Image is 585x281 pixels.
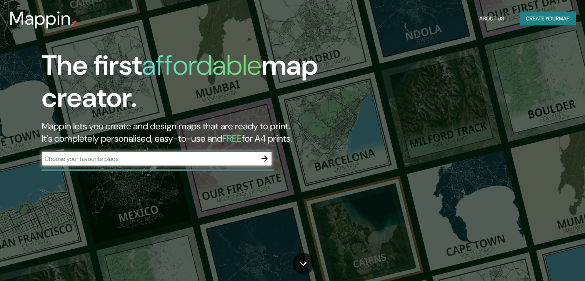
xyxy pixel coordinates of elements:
input: Choose your favourite place [42,154,257,163]
h5: FREE [222,132,242,144]
button: About Us [476,12,507,26]
h1: The first map creator. [42,49,334,120]
button: Create yourmap [520,12,576,26]
iframe: Help widget launcher [517,251,577,273]
h1: affordable [142,47,262,83]
h3: Mappin [9,8,71,29]
h2: Mappin lets you create and design maps that are ready to print. It's completely personalised, eas... [42,120,334,145]
img: mappin-pin [71,20,77,26]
